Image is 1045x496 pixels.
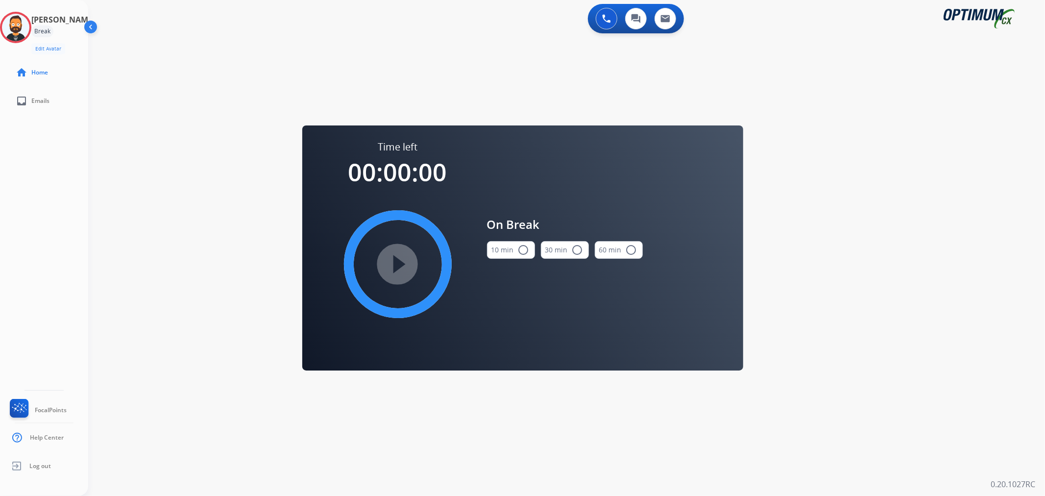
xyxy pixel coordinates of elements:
span: FocalPoints [35,406,67,414]
span: On Break [487,216,643,233]
img: avatar [2,14,29,41]
mat-icon: home [16,67,27,78]
p: 0.20.1027RC [991,478,1035,490]
button: 60 min [595,241,643,259]
mat-icon: radio_button_unchecked [518,244,530,256]
mat-icon: inbox [16,95,27,107]
button: 10 min [487,241,535,259]
h3: [PERSON_NAME] [31,14,95,25]
mat-icon: radio_button_unchecked [626,244,637,256]
span: Home [31,69,48,76]
span: Emails [31,97,49,105]
div: Break [31,25,53,37]
span: 00:00:00 [348,155,447,189]
span: Log out [29,462,51,470]
button: Edit Avatar [31,43,65,54]
span: Time left [378,140,417,154]
span: Help Center [30,434,64,442]
a: FocalPoints [8,399,67,422]
button: 30 min [541,241,589,259]
mat-icon: radio_button_unchecked [572,244,583,256]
